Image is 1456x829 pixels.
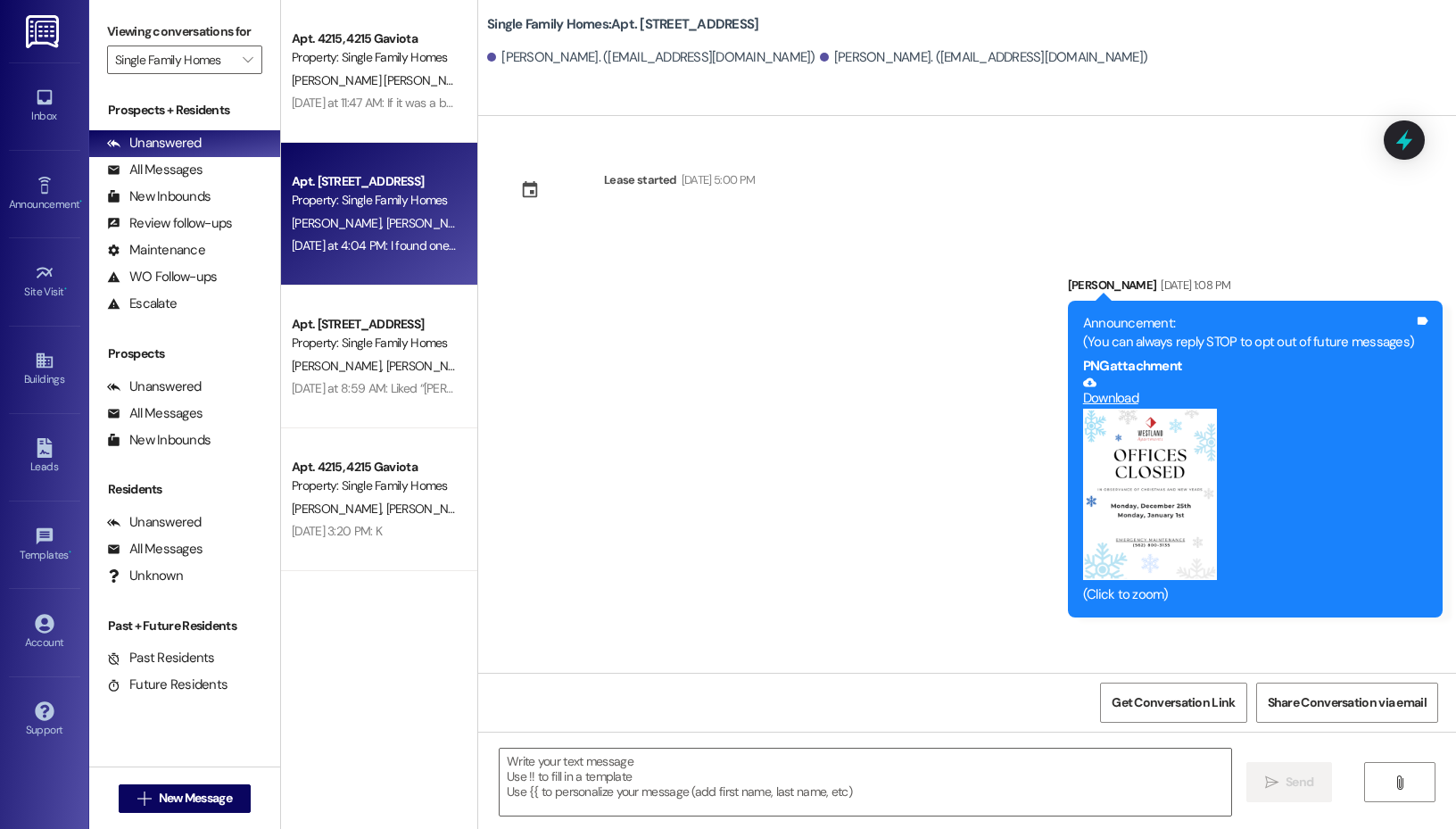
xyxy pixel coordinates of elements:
a: Leads [9,433,80,481]
button: Send [1246,762,1333,802]
span: • [64,283,67,295]
div: Lease started [604,170,677,189]
div: Apt. [STREET_ADDRESS] [292,315,457,334]
div: Unknown [107,567,183,585]
div: All Messages [107,161,203,179]
b: Single Family Homes: Apt. [STREET_ADDRESS] [487,15,758,34]
span: [PERSON_NAME] [PERSON_NAME] [386,501,567,517]
div: [PERSON_NAME]. ([EMAIL_ADDRESS][DOMAIN_NAME]) [820,48,1148,67]
span: [PERSON_NAME] [292,358,386,374]
div: [DATE] at 8:59 AM: Liked “[PERSON_NAME] (Single Family Homes): Ok! Thank you for reporting this. ... [292,380,1188,396]
div: Past + Future Residents [89,617,280,635]
div: Property: Single Family Homes [292,477,457,495]
i:  [1393,775,1406,790]
span: Get Conversation Link [1112,693,1235,712]
span: [PERSON_NAME] [PERSON_NAME] [292,72,473,88]
div: Property: Single Family Homes [292,48,457,67]
button: Zoom image [1083,409,1217,580]
a: Buildings [9,345,80,394]
div: Residents [89,480,280,499]
span: Share Conversation via email [1268,693,1427,712]
div: All Messages [107,404,203,423]
div: Property: Single Family Homes [292,334,457,352]
div: Announcement: (You can always reply STOP to opt out of future messages) [1083,314,1414,352]
i:  [137,792,151,806]
div: [PERSON_NAME] [590,671,1443,696]
div: [DATE] at 11:47 AM: If it was a bank issue I would have gotten a nsf notice or an attempt to coll... [292,95,1260,111]
button: Share Conversation via email [1256,683,1438,723]
a: Inbox [9,82,80,130]
div: [DATE] 5:00 PM [677,170,756,189]
a: Site Visit • [9,258,80,306]
div: All Messages [107,540,203,559]
div: Past Residents [107,649,215,667]
a: Download [1083,376,1414,407]
div: Apt. 4215, 4215 Gaviota [292,29,457,48]
div: Maintenance [107,241,205,260]
div: Future Residents [107,676,227,694]
span: [PERSON_NAME] [386,215,476,231]
div: Unanswered [107,134,202,153]
span: [PERSON_NAME] [292,215,386,231]
label: Viewing conversations for [107,18,262,46]
button: New Message [119,784,251,813]
i:  [1265,775,1278,790]
b: PNG attachment [1083,357,1182,375]
div: [DATE] 3:20 PM: K [292,523,382,539]
span: New Message [159,789,232,808]
div: Unanswered [107,513,202,532]
span: Send [1286,773,1313,792]
div: Prospects + Residents [89,101,280,120]
a: Account [9,609,80,657]
div: Apt. [STREET_ADDRESS] [292,172,457,191]
span: [PERSON_NAME] [292,501,386,517]
div: [DATE] 11:18 AM [678,671,751,690]
button: Get Conversation Link [1100,683,1246,723]
a: Support [9,696,80,744]
input: All communities [115,46,234,74]
div: WO Follow-ups [107,268,217,286]
i:  [243,53,252,67]
div: Escalate [107,294,177,313]
div: Prospects [89,344,280,363]
div: (Click to zoom) [1083,585,1414,604]
span: • [79,195,82,208]
span: • [69,546,71,559]
div: Unanswered [107,377,202,396]
a: Templates • [9,521,80,569]
img: ResiDesk Logo [26,15,62,48]
div: Property: Single Family Homes [292,191,457,210]
div: [PERSON_NAME] [1068,276,1443,301]
div: New Inbounds [107,431,211,450]
div: [DATE] 1:08 PM [1156,276,1230,294]
div: New Inbounds [107,187,211,206]
div: Review follow-ups [107,214,232,233]
div: [PERSON_NAME]. ([EMAIL_ADDRESS][DOMAIN_NAME]) [487,48,815,67]
div: Apt. 4215, 4215 Gaviota [292,458,457,477]
span: [PERSON_NAME] [386,358,476,374]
